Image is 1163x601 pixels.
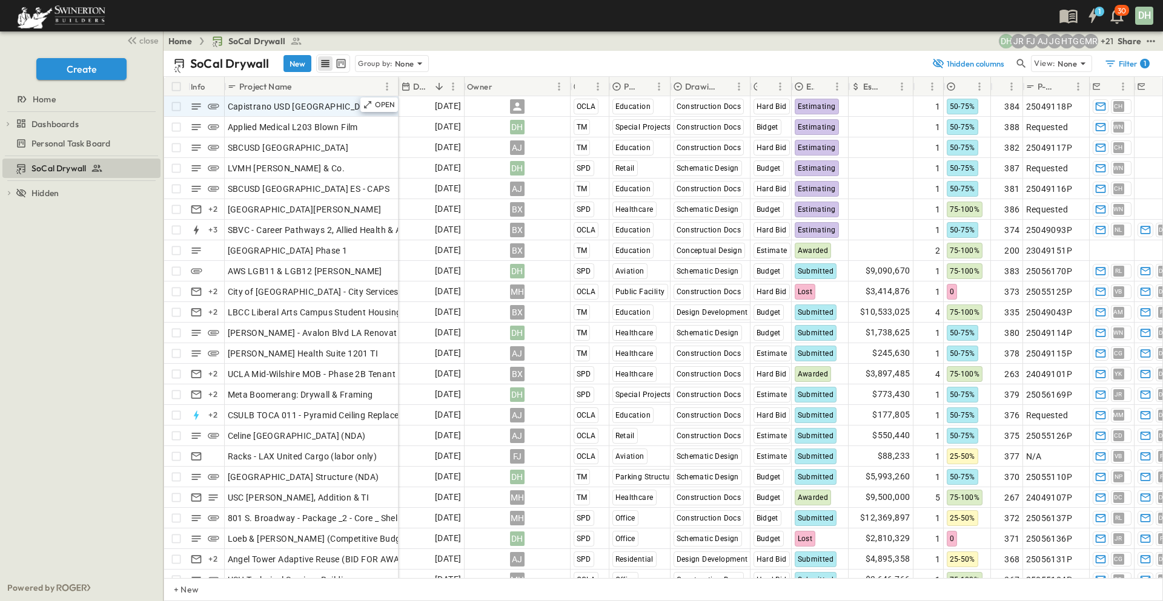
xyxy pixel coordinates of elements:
span: [DATE] [435,305,461,319]
span: Hard Bid [757,143,787,152]
span: SBCUSD [GEOGRAPHIC_DATA] [228,142,349,154]
span: 50-75% [950,164,975,172]
span: Design Development [677,308,748,317]
button: Menu [972,79,987,94]
span: Requested [1026,162,1069,174]
span: 50-75% [950,185,975,193]
button: Menu [895,79,909,94]
div: Personal Task Boardtest [2,134,161,153]
span: 386 [1004,203,1019,215]
div: + 2 [206,367,220,381]
button: Sort [1147,80,1161,93]
div: MH [510,284,525,299]
div: Jorge Garcia (jorgarcia@swinerton.com) [1047,34,1062,48]
span: Estimate [757,390,787,399]
span: Budget [757,164,781,172]
span: $177,805 [872,408,910,422]
span: [DATE] [435,161,461,175]
span: $773,430 [872,387,910,401]
span: Conceptual Design [677,246,743,255]
span: 1 [935,389,940,401]
span: 1 [935,224,940,236]
span: Education [615,226,651,234]
span: Healthcare [615,205,654,214]
span: Hard Bid [757,370,787,378]
button: Create [36,58,127,80]
p: Drawing Status [685,80,716,93]
span: 1 [935,347,940,360]
span: SPD [577,390,591,399]
button: Menu [591,79,605,94]
p: Estimate Status [806,80,814,93]
span: Submitted [798,329,834,337]
span: Schematic Design [677,205,739,214]
span: 23049151P [1026,245,1073,257]
div: BX [510,202,525,217]
span: Estimating [798,123,836,131]
span: Awarded [798,246,829,255]
span: 2 [935,245,940,257]
div: BX [510,243,525,258]
div: + 2 [206,305,220,320]
span: 25049093P [1026,224,1073,236]
span: Retail [615,164,635,172]
div: Francisco J. Sanchez (frsanchez@swinerton.com) [1023,34,1038,48]
a: Dashboards [16,116,158,133]
span: 379 [1004,389,1019,401]
p: None [395,57,414,70]
span: Estimating [798,205,836,214]
button: Sort [760,80,773,93]
span: 50-75% [950,143,975,152]
div: Haaris Tahmas (haaris.tahmas@swinerton.com) [1059,34,1074,48]
span: [GEOGRAPHIC_DATA][PERSON_NAME] [228,203,382,215]
div: + 2 [206,408,220,422]
span: 1 [935,409,940,421]
span: 382 [1004,142,1019,154]
span: 50-75% [950,329,975,337]
div: BX [510,223,525,237]
span: SPD [577,164,591,172]
span: Submitted [798,308,834,317]
div: Owner [467,70,492,103]
span: Budget [757,267,781,275]
span: 75-100% [950,370,980,378]
span: 1 [935,100,940,113]
span: $9,090,670 [866,264,910,278]
span: Education [615,143,651,152]
span: 25049118P [1026,100,1073,113]
div: BX [510,305,525,320]
span: 75-100% [950,308,980,317]
button: Menu [773,79,787,94]
span: Estimating [798,185,836,193]
span: Construction Docs [677,390,741,399]
button: Menu [732,79,746,94]
span: LBCC Liberal Arts Campus Student Housing [228,306,402,318]
span: SBVC - Career Pathways 2, Allied Health & Aeronautics Bldg's [228,224,469,236]
div: AJ [510,408,525,422]
span: CH [1114,106,1123,107]
span: [DATE] [435,408,461,422]
span: 335 [1004,306,1019,318]
button: Menu [1116,79,1130,94]
span: 380 [1004,327,1019,339]
button: Sort [432,80,446,93]
span: 1 [935,286,940,298]
span: 373 [1004,286,1019,298]
a: Home [168,35,192,47]
div: Info [191,70,205,103]
span: Awarded [798,370,829,378]
span: Healthcare [615,349,654,358]
h6: 1 [1098,7,1101,16]
span: AWS LGB11 & LGB12 [PERSON_NAME] [228,265,382,277]
span: Education [615,185,651,193]
div: + 2 [206,284,220,299]
span: Construction Docs [677,287,741,296]
button: New [283,55,311,72]
div: SoCal Drywalltest [2,159,161,178]
span: 388 [1004,121,1019,133]
div: DH [510,326,525,340]
span: Hidden [31,187,59,199]
span: SoCal Drywall [31,162,86,174]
